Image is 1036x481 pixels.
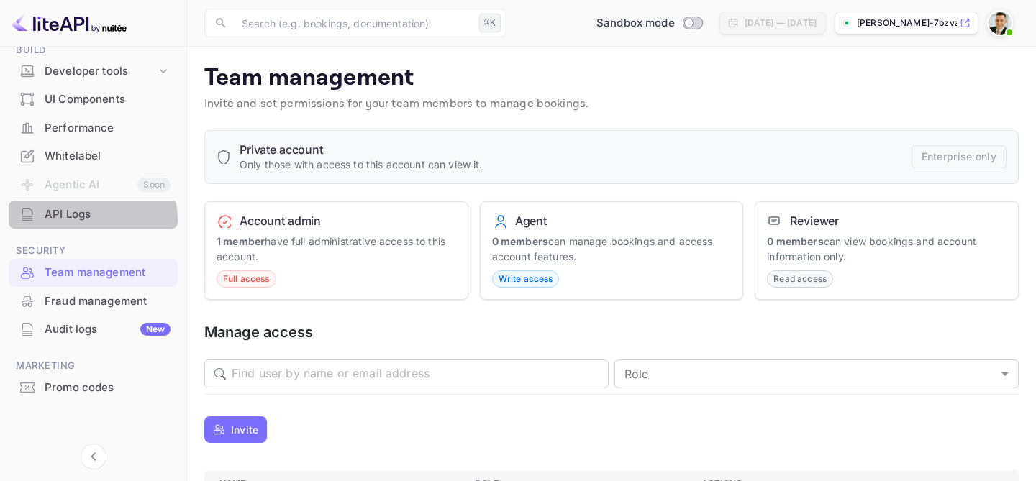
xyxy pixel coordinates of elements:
h5: Manage access [204,323,1019,342]
input: Search (e.g. bookings, documentation) [233,9,473,37]
a: Whitelabel [9,142,178,169]
div: Fraud management [45,293,171,310]
div: Developer tools [9,59,178,84]
a: Audit logsNew [9,316,178,342]
a: Fraud management [9,288,178,314]
h6: Account admin [240,214,321,228]
p: Only those with access to this account can view it. [240,157,483,172]
div: Promo codes [45,380,171,396]
div: Audit logsNew [9,316,178,344]
p: Invite and set permissions for your team members to manage bookings. [204,96,1019,113]
div: Team management [9,259,178,287]
p: Team management [204,64,1019,93]
span: Read access [768,272,832,285]
div: Whitelabel [45,148,171,165]
span: Security [9,243,178,259]
span: Full access [217,272,276,285]
div: API Logs [9,201,178,229]
div: Fraud management [9,288,178,316]
a: Team management [9,259,178,285]
div: Promo codes [9,374,178,402]
div: Whitelabel [9,142,178,170]
a: Performance [9,114,178,141]
div: Audit logs [45,321,171,338]
a: Promo codes [9,374,178,400]
p: [PERSON_NAME]-7bzva.[PERSON_NAME]... [857,17,957,29]
button: Invite [204,416,267,443]
p: can manage bookings and access account features. [492,234,732,264]
strong: 0 members [492,235,548,247]
input: Find user by name or email address [232,359,609,388]
h6: Agent [515,214,547,228]
span: Write access [493,272,559,285]
h6: Reviewer [790,214,839,228]
span: Marketing [9,358,178,374]
span: Build [9,42,178,58]
span: Sandbox mode [596,15,675,32]
div: Developer tools [45,63,156,80]
img: Hari Luker [989,12,1012,35]
div: UI Components [45,91,171,108]
div: Performance [45,120,171,137]
div: API Logs [45,206,171,223]
div: Performance [9,114,178,142]
strong: 1 member [217,235,265,247]
div: ⌘K [479,14,501,32]
button: Collapse navigation [81,444,106,469]
strong: 0 members [767,235,823,247]
a: API Logs [9,201,178,227]
div: Switch to Production mode [591,15,708,32]
div: [DATE] — [DATE] [745,17,817,29]
img: LiteAPI logo [12,12,127,35]
a: UI Components [9,86,178,112]
p: can view bookings and account information only. [767,234,1007,264]
p: have full administrative access to this account. [217,234,456,264]
div: Team management [45,265,171,281]
p: Invite [231,422,258,437]
div: New [140,323,171,336]
div: UI Components [9,86,178,114]
h6: Private account [240,142,483,157]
